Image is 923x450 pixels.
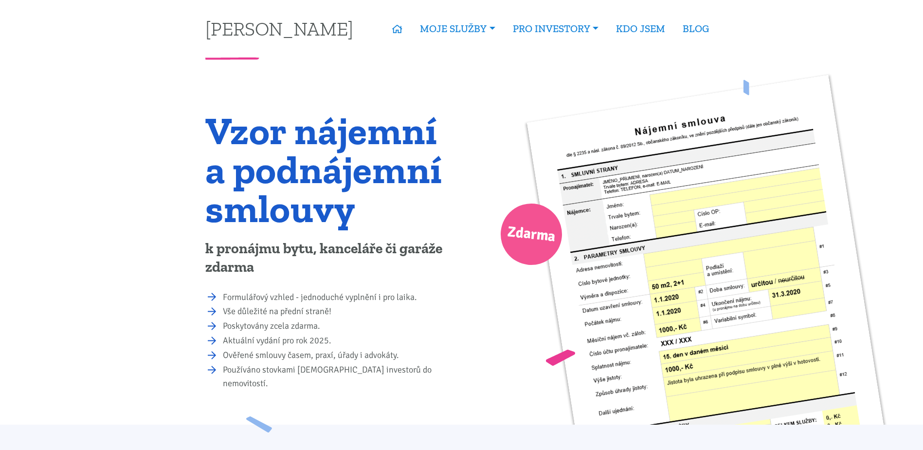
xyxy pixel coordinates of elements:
a: [PERSON_NAME] [205,19,353,38]
a: BLOG [674,18,718,40]
span: Zdarma [506,219,557,250]
li: Aktuální vydání pro rok 2025. [223,334,455,348]
p: k pronájmu bytu, kanceláře či garáže zdarma [205,240,455,277]
li: Používáno stovkami [DEMOGRAPHIC_DATA] investorů do nemovitostí. [223,363,455,391]
a: MOJE SLUŽBY [411,18,504,40]
h1: Vzor nájemní a podnájemní smlouvy [205,111,455,228]
li: Poskytovány zcela zdarma. [223,319,455,333]
li: Ověřené smlouvy časem, praxí, úřady i advokáty. [223,349,455,362]
a: PRO INVESTORY [504,18,607,40]
li: Formulářový vzhled - jednoduché vyplnění i pro laika. [223,291,455,304]
li: Vše důležité na přední straně! [223,305,455,319]
a: KDO JSEM [607,18,674,40]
